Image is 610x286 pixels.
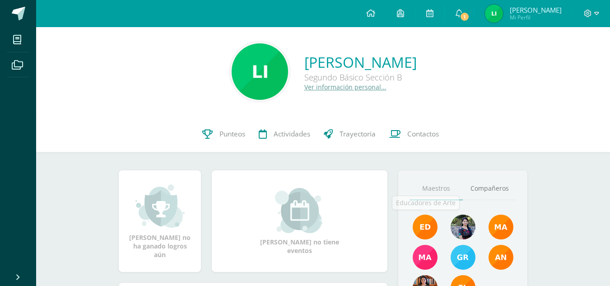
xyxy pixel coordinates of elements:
[459,12,469,22] span: 1
[304,52,417,72] a: [PERSON_NAME]
[252,116,317,152] a: Actividades
[463,177,516,200] a: Compañeros
[196,116,252,152] a: Punteos
[489,215,513,239] img: 560278503d4ca08c21e9c7cd40ba0529.png
[510,5,562,14] span: [PERSON_NAME]
[451,215,475,239] img: 9b17679b4520195df407efdfd7b84603.png
[451,245,475,270] img: b7ce7144501556953be3fc0a459761b8.png
[489,245,513,270] img: a348d660b2b29c2c864a8732de45c20a.png
[255,188,345,255] div: [PERSON_NAME] no tiene eventos
[485,5,503,23] img: 9d3cfdc1a02cc045ac27f838f5e8e0d0.png
[396,198,456,207] div: Educadores de Arte
[304,72,417,83] div: Segundo Básico Sección B
[340,129,376,139] span: Trayectoria
[510,14,562,21] span: Mi Perfil
[382,116,446,152] a: Contactos
[413,215,438,239] img: f40e456500941b1b33f0807dd74ea5cf.png
[407,129,439,139] span: Contactos
[317,116,382,152] a: Trayectoria
[135,183,185,229] img: achievement_small.png
[304,83,386,91] a: Ver información personal...
[232,43,288,100] img: 61a9994c400b31a09d90b68596216e29.png
[413,245,438,270] img: 7766054b1332a6085c7723d22614d631.png
[274,129,310,139] span: Actividades
[219,129,245,139] span: Punteos
[128,183,192,259] div: [PERSON_NAME] no ha ganado logros aún
[410,177,463,200] a: Maestros
[275,188,324,233] img: event_small.png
